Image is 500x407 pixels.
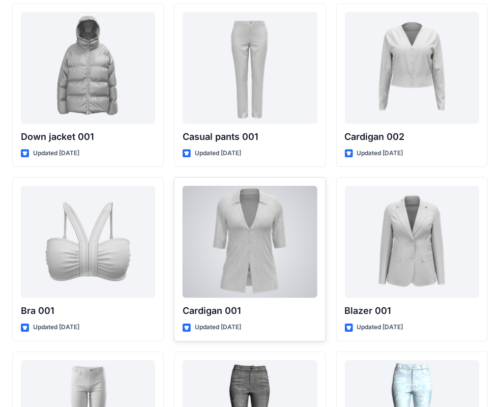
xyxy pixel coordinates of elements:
[345,130,479,144] p: Cardigan 002
[21,12,155,124] a: Down jacket 001
[183,12,317,124] a: Casual pants 001
[195,322,241,333] p: Updated [DATE]
[21,304,155,318] p: Bra 001
[345,186,479,298] a: Blazer 001
[345,12,479,124] a: Cardigan 002
[195,148,241,159] p: Updated [DATE]
[33,148,79,159] p: Updated [DATE]
[21,186,155,298] a: Bra 001
[183,186,317,298] a: Cardigan 001
[357,148,403,159] p: Updated [DATE]
[345,304,479,318] p: Blazer 001
[357,322,403,333] p: Updated [DATE]
[21,130,155,144] p: Down jacket 001
[33,322,79,333] p: Updated [DATE]
[183,304,317,318] p: Cardigan 001
[183,130,317,144] p: Casual pants 001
